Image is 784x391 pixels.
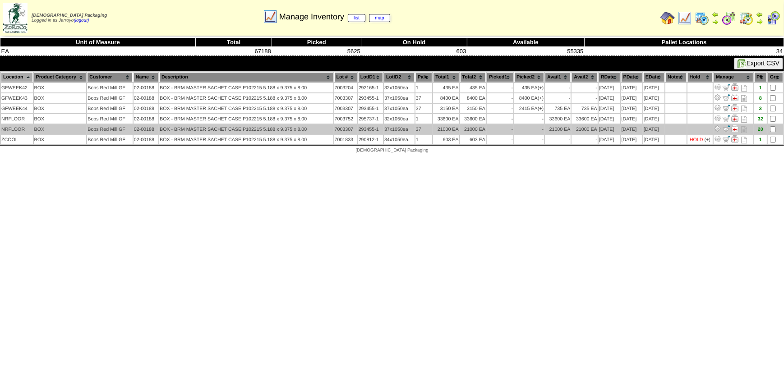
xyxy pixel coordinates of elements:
img: arrowright.gif [712,18,719,25]
img: Manage Hold [731,125,738,132]
td: - [487,124,513,134]
th: Lot # [334,72,357,82]
td: 34x1050ea. [384,135,415,144]
img: line_graph.gif [678,11,692,25]
img: Move [723,135,730,143]
a: (logout) [74,18,89,23]
th: EDate [643,72,664,82]
th: Notes [665,72,687,82]
img: Adjust [714,135,721,143]
td: NRFLOOR [1,124,33,134]
i: Note [741,126,747,133]
td: 435 EA [433,83,459,92]
td: [DATE] [599,135,620,144]
th: Picked1 [487,72,513,82]
img: calendarblend.gif [722,11,736,25]
div: 20 [755,127,766,132]
i: Note [741,137,747,143]
td: 02-00188 [134,114,158,124]
th: Location [1,72,33,82]
td: 3150 EA [460,104,486,113]
td: Bobs Red Mill GF [87,83,132,92]
td: Bobs Red Mill GF [87,124,132,134]
img: arrowright.gif [756,18,763,25]
img: Adjust [714,83,721,91]
span: [DEMOGRAPHIC_DATA] Packaging [355,148,428,153]
td: 33600 EA [572,114,597,124]
td: NRFLOOR [1,114,33,124]
a: list [348,14,365,22]
img: Move [723,104,730,111]
td: - [514,114,544,124]
td: BOX [34,93,87,103]
td: [DATE] [621,93,642,103]
td: 02-00188 [134,93,158,103]
td: - [514,124,544,134]
img: Adjust [714,104,721,111]
div: 32 [755,116,766,122]
td: 21000 EA [572,124,597,134]
td: BOX - BRM MASTER SACHET CASE P102215 5.188 x 9.375 x 8.00 [159,83,333,92]
td: BOX [34,104,87,113]
div: 8 [755,96,766,101]
td: 21000 EA [460,124,486,134]
td: 7001833 [334,135,357,144]
td: 7003307 [334,104,357,113]
img: calendarcustomer.gif [766,11,780,25]
th: Grp [768,72,783,82]
th: Plt [754,72,767,82]
td: 55335 [467,47,584,56]
th: Name [134,72,158,82]
td: 37x1050ea [384,104,415,113]
td: 435 EA [460,83,486,92]
td: 33600 EA [460,114,486,124]
td: - [572,93,597,103]
td: Bobs Red Mill GF [87,104,132,113]
th: PDate [621,72,642,82]
td: 02-00188 [134,124,158,134]
th: Total1 [433,72,459,82]
td: [DATE] [643,124,664,134]
th: Pal# [415,72,433,82]
td: - [572,135,597,144]
th: LotID1 [358,72,383,82]
td: 293455-1 [358,93,383,103]
td: [DATE] [643,83,664,92]
td: - [545,83,571,92]
img: Adjust [714,115,721,122]
td: GFWEEK44 [1,104,33,113]
div: (+) [538,85,544,91]
td: Bobs Red Mill GF [87,114,132,124]
div: 3 [755,106,766,111]
img: Manage Hold [731,83,738,91]
td: [DATE] [621,104,642,113]
th: Total [195,38,272,47]
th: Manage [714,72,753,82]
i: Note [741,116,747,123]
img: Manage Hold [731,94,738,101]
i: Note [741,95,747,102]
td: 7003307 [334,93,357,103]
td: Bobs Red Mill GF [87,135,132,144]
td: 21000 EA [545,124,571,134]
td: BOX - BRM MASTER SACHET CASE P102215 5.188 x 9.375 x 8.00 [159,104,333,113]
div: (+) [538,106,544,111]
td: [DATE] [621,114,642,124]
td: GFWEEK43 [1,93,33,103]
td: 34 [584,47,784,56]
td: 37 [415,104,433,113]
td: BOX [34,124,87,134]
img: Move [723,94,730,101]
img: home.gif [660,11,675,25]
td: 2415 EA [514,104,544,113]
td: BOX - BRM MASTER SACHET CASE P102215 5.188 x 9.375 x 8.00 [159,124,333,134]
img: Move [723,125,730,132]
div: HOLD [690,137,703,143]
td: 02-00188 [134,83,158,92]
td: [DATE] [643,93,664,103]
td: 33600 EA [545,114,571,124]
td: EA [0,47,196,56]
th: Customer [87,72,132,82]
td: BOX - BRM MASTER SACHET CASE P102215 5.188 x 9.375 x 8.00 [159,135,333,144]
td: 7003307 [334,124,357,134]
